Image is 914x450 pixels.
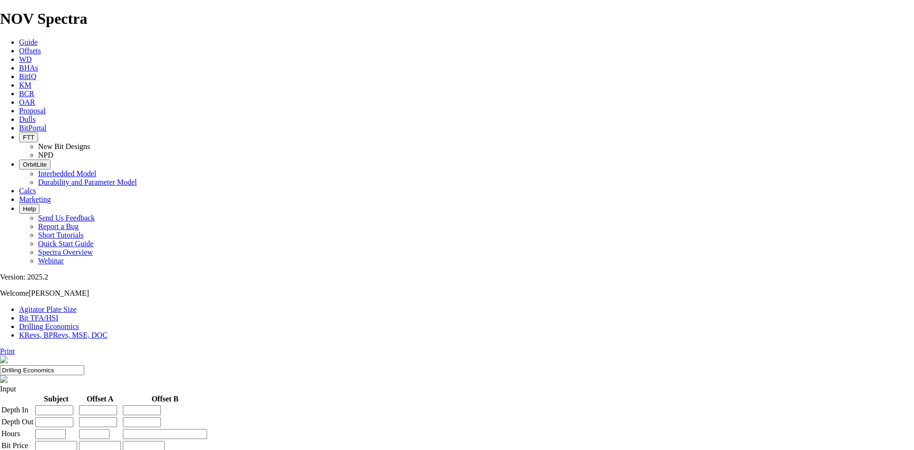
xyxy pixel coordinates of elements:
th: Subject [35,394,78,404]
a: BitPortal [19,124,47,132]
a: Offsets [19,47,41,55]
th: Offset B [122,394,208,404]
a: Bit TFA/HSI [19,314,59,322]
a: Spectra Overview [38,248,93,256]
a: Marketing [19,195,51,203]
span: OrbitLite [23,161,47,168]
th: Offset A [79,394,121,404]
a: WD [19,55,32,63]
a: Agitator Plate Size [19,305,77,313]
a: Report a Bug [38,222,79,230]
a: BHAs [19,64,38,72]
a: Webinar [38,257,64,265]
a: BCR [19,90,34,98]
a: New Bit Designs [38,142,90,150]
td: Hours [1,429,34,440]
span: FTT [23,134,34,141]
a: KRevs, BPRevs, MSE, DOC [19,331,108,339]
a: NPD [38,151,53,159]
a: Interbedded Model [38,170,96,178]
a: KM [19,81,31,89]
a: Calcs [19,187,36,195]
a: OAR [19,98,35,106]
a: Send Us Feedback [38,214,95,222]
a: Quick Start Guide [38,240,93,248]
a: Drilling Economics [19,322,79,330]
span: Help [23,205,36,212]
button: OrbitLite [19,160,50,170]
button: FTT [19,132,38,142]
td: Depth Out [1,417,34,428]
a: Guide [19,38,38,46]
a: BitIQ [19,72,36,80]
button: Help [19,204,40,214]
a: Short Tutorials [38,231,84,239]
span: [PERSON_NAME] [29,289,89,297]
a: Dulls [19,115,36,123]
a: Durability and Parameter Model [38,178,137,186]
td: Depth In [1,405,34,416]
a: Proposal [19,107,46,115]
